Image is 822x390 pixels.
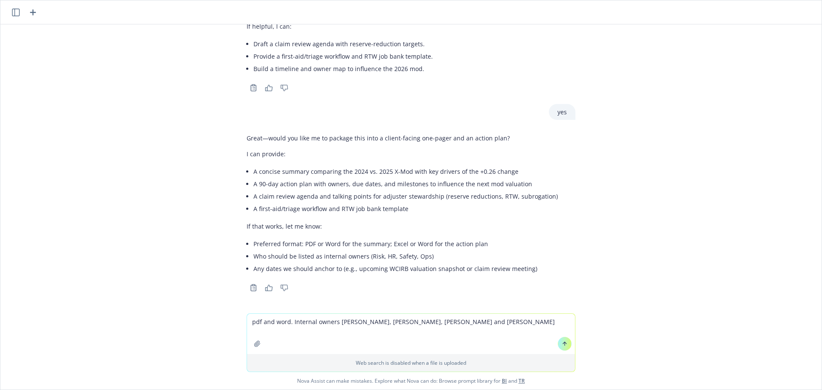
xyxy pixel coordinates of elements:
p: I can provide: [247,149,558,158]
button: Thumbs down [277,82,291,94]
p: If that works, let me know: [247,222,558,231]
p: Web search is disabled when a file is uploaded [252,359,570,366]
a: TR [518,377,525,384]
span: Nova Assist can make mistakes. Explore what Nova can do: Browse prompt library for and [4,372,818,390]
svg: Copy to clipboard [250,284,257,292]
button: Thumbs down [277,282,291,294]
li: Who should be listed as internal owners (Risk, HR, Safety, Ops) [253,250,558,262]
svg: Copy to clipboard [250,84,257,92]
li: A first-aid/triage workflow and RTW job bank template [253,202,558,215]
li: Any dates we should anchor to (e.g., upcoming WCIRB valuation snapshot or claim review meeting) [253,262,558,275]
li: A 90-day action plan with owners, due dates, and milestones to influence the next mod valuation [253,178,558,190]
li: A claim review agenda and talking points for adjuster stewardship (reserve reductions, RTW, subro... [253,190,558,202]
p: Great—would you like me to package this into a client-facing one-pager and an action plan? [247,134,558,143]
li: Build a timeline and owner map to influence the 2026 mod. [253,63,575,75]
textarea: pdf and word. Internal owners [PERSON_NAME], [PERSON_NAME], [PERSON_NAME] and [PERSON_NAME] [247,314,575,354]
p: yes [557,107,567,116]
li: Draft a claim review agenda with reserve-reduction targets. [253,38,575,50]
a: BI [502,377,507,384]
p: If helpful, I can: [247,22,575,31]
li: Preferred format: PDF or Word for the summary; Excel or Word for the action plan [253,238,558,250]
li: Provide a first-aid/triage workflow and RTW job bank template. [253,50,575,63]
li: A concise summary comparing the 2024 vs. 2025 X-Mod with key drivers of the +0.26 change [253,165,558,178]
